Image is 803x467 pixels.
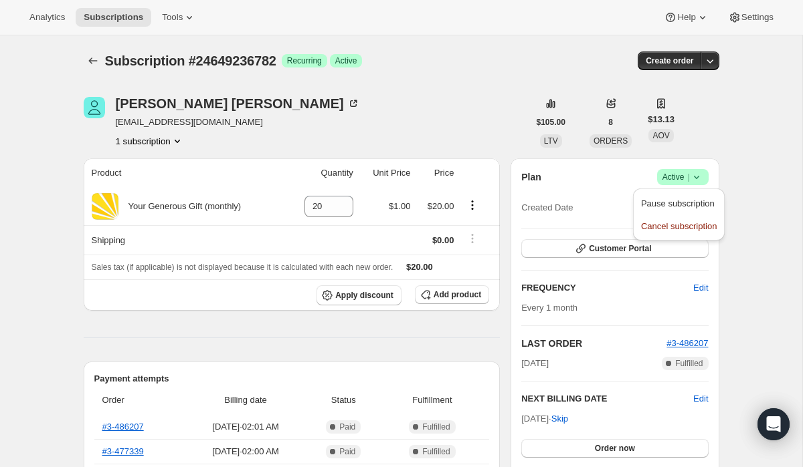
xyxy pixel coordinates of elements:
[521,281,693,295] h2: FREQUENCY
[406,262,433,272] span: $20.00
[21,8,73,27] button: Analytics
[422,446,450,457] span: Fulfilled
[741,12,774,23] span: Settings
[595,443,635,454] span: Order now
[84,12,143,23] span: Subscriptions
[521,439,708,458] button: Order now
[529,113,573,132] button: $105.00
[434,289,481,300] span: Add product
[757,408,790,440] div: Open Intercom Messenger
[656,8,717,27] button: Help
[102,446,144,456] a: #3-477339
[551,412,568,426] span: Skip
[312,394,375,407] span: Status
[84,51,102,70] button: Subscriptions
[521,392,693,406] h2: NEXT BILLING DATE
[317,285,401,305] button: Apply discount
[537,117,565,128] span: $105.00
[339,446,355,457] span: Paid
[118,200,242,213] div: Your Generous Gift (monthly)
[648,113,675,126] span: $13.13
[92,193,118,220] img: product img
[94,372,490,385] h2: Payment attempts
[462,198,483,212] button: Product actions
[335,290,393,301] span: Apply discount
[29,12,65,23] span: Analytics
[637,192,721,214] button: Pause subscription
[339,422,355,432] span: Paid
[84,158,286,188] th: Product
[415,285,489,304] button: Add product
[162,12,183,23] span: Tools
[335,55,357,66] span: Active
[675,358,703,369] span: Fulfilled
[521,357,549,370] span: [DATE]
[544,136,558,146] span: LTV
[84,97,105,118] span: Rachell Radigan
[462,231,483,246] button: Shipping actions
[116,134,184,148] button: Product actions
[646,55,693,66] span: Create order
[720,8,782,27] button: Settings
[94,385,184,415] th: Order
[638,51,701,70] button: Create order
[357,158,415,188] th: Unit Price
[637,215,721,237] button: Cancel subscription
[187,445,304,458] span: [DATE] · 02:00 AM
[521,414,568,424] span: [DATE] ·
[286,158,357,188] th: Quantity
[187,394,304,407] span: Billing date
[608,117,613,128] span: 8
[154,8,204,27] button: Tools
[105,53,276,68] span: Subscription #24649236782
[687,172,689,182] span: |
[422,422,450,432] span: Fulfilled
[543,408,576,430] button: Skip
[521,303,577,313] span: Every 1 month
[641,221,717,231] span: Cancel subscription
[116,116,360,129] span: [EMAIL_ADDRESS][DOMAIN_NAME]
[652,131,669,140] span: AOV
[666,337,708,350] button: #3-486207
[600,113,621,132] button: 8
[677,12,695,23] span: Help
[102,422,144,432] a: #3-486207
[666,338,708,348] a: #3-486207
[594,136,628,146] span: ORDERS
[116,97,360,110] div: [PERSON_NAME] [PERSON_NAME]
[287,55,322,66] span: Recurring
[589,243,651,254] span: Customer Portal
[521,170,541,184] h2: Plan
[428,201,454,211] span: $20.00
[389,201,411,211] span: $1.00
[187,420,304,434] span: [DATE] · 02:01 AM
[521,201,573,214] span: Created Date
[685,277,716,299] button: Edit
[76,8,151,27] button: Subscriptions
[92,263,393,272] span: Sales tax (if applicable) is not displayed because it is calculated with each new order.
[84,225,286,255] th: Shipping
[693,281,708,295] span: Edit
[415,158,458,188] th: Price
[383,394,482,407] span: Fulfillment
[521,337,666,350] h2: LAST ORDER
[693,392,708,406] button: Edit
[662,170,703,184] span: Active
[641,198,715,208] span: Pause subscription
[521,239,708,258] button: Customer Portal
[432,235,454,245] span: $0.00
